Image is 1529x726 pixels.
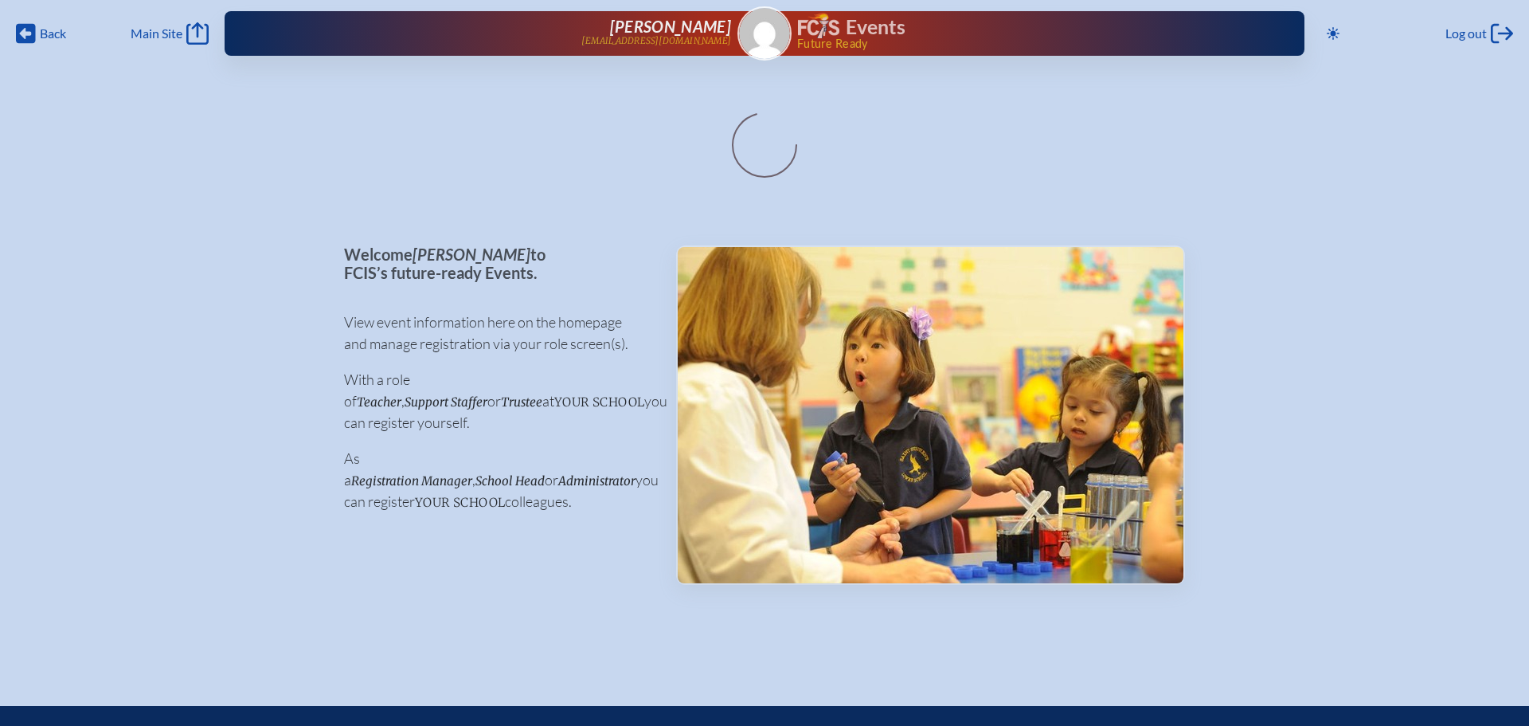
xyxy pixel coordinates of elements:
span: Administrator [558,473,635,489]
span: Back [40,26,66,41]
span: your school [415,495,505,510]
p: As a , or you can register colleagues. [344,448,651,512]
span: Support Staffer [405,394,487,410]
p: [EMAIL_ADDRESS][DOMAIN_NAME] [581,36,731,46]
span: School Head [475,473,545,489]
a: [PERSON_NAME][EMAIL_ADDRESS][DOMAIN_NAME] [276,18,731,49]
span: Trustee [501,394,542,410]
a: Gravatar [737,6,792,61]
span: Future Ready [797,38,1253,49]
div: FCIS Events — Future ready [798,13,1253,49]
span: Teacher [357,394,401,410]
span: Registration Manager [351,473,472,489]
a: Main Site [131,22,209,45]
p: Welcome to FCIS’s future-ready Events. [344,245,651,281]
img: Gravatar [739,8,790,59]
span: Log out [1445,26,1487,41]
p: View event information here on the homepage and manage registration via your role screen(s). [344,312,651,355]
span: [PERSON_NAME] [610,17,731,36]
span: Main Site [131,26,182,41]
p: With a role of , or at you can register yourself. [344,369,651,434]
span: [PERSON_NAME] [413,245,530,264]
span: your school [554,394,644,410]
img: Events [678,247,1183,583]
